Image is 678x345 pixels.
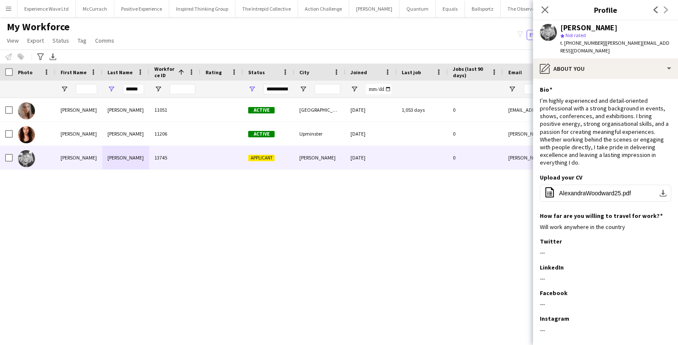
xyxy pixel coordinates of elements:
span: Comms [95,37,114,44]
h3: Profile [533,4,678,15]
button: Open Filter Menu [107,85,115,93]
span: Applicant [248,155,275,161]
button: Positive Experience [114,0,169,17]
a: Status [49,35,72,46]
input: City Filter Input [315,84,340,94]
div: [PERSON_NAME][EMAIL_ADDRESS][DOMAIN_NAME] [503,122,674,145]
a: Export [24,35,47,46]
span: Photo [18,69,32,75]
div: [PERSON_NAME] [102,146,149,169]
button: Open Filter Menu [248,85,256,93]
button: Open Filter Menu [299,85,307,93]
button: Open Filter Menu [351,85,358,93]
a: Comms [92,35,118,46]
input: Last Name Filter Input [123,84,144,94]
div: [PERSON_NAME] [560,24,617,32]
span: | [PERSON_NAME][EMAIL_ADDRESS][DOMAIN_NAME] [560,40,669,54]
input: Workforce ID Filter Input [170,84,195,94]
div: [EMAIL_ADDRESS][DOMAIN_NAME] [503,98,674,122]
button: [PERSON_NAME] [349,0,400,17]
button: Quantum [400,0,436,17]
span: Last Name [107,69,133,75]
div: Will work anywhere in the country [540,223,671,231]
button: Open Filter Menu [508,85,516,93]
div: I’m highly experienced and detail-oriented professional with a strong background in events, shows... [540,97,671,167]
input: Joined Filter Input [366,84,391,94]
div: [PERSON_NAME] [102,122,149,145]
span: Email [508,69,522,75]
span: t. [PHONE_NUMBER] [560,40,605,46]
div: 11206 [149,122,200,145]
button: The Intrepid Collective [235,0,298,17]
div: 13745 [149,146,200,169]
h3: Upload your CV [540,174,582,181]
div: --- [540,275,671,282]
div: Upminster [294,122,345,145]
div: [PERSON_NAME][EMAIL_ADDRESS][DOMAIN_NAME] [503,146,674,169]
button: Equals [436,0,465,17]
input: First Name Filter Input [76,84,97,94]
a: Tag [74,35,90,46]
span: Rating [206,69,222,75]
span: Workforce ID [154,66,175,78]
button: Everyone4,825 [527,30,569,40]
div: [PERSON_NAME] [55,98,102,122]
div: About you [533,58,678,79]
span: Joined [351,69,367,75]
img: Emma Woodward [18,102,35,119]
app-action-btn: Export XLSX [48,52,58,62]
img: Jennifer Woodward [18,126,35,143]
div: 11051 [149,98,200,122]
h3: How far are you willing to travel for work? [540,212,663,220]
app-action-btn: Advanced filters [35,52,46,62]
div: 0 [448,122,503,145]
span: First Name [61,69,87,75]
span: Last job [402,69,421,75]
button: McCurrach [76,0,114,17]
span: Status [52,37,69,44]
span: Active [248,107,275,113]
div: 1,053 days [397,98,448,122]
div: [DATE] [345,146,397,169]
div: [GEOGRAPHIC_DATA] [294,98,345,122]
div: --- [540,249,671,256]
input: Email Filter Input [524,84,669,94]
h3: Bio [540,86,552,93]
button: Open Filter Menu [154,85,162,93]
h3: LinkedIn [540,264,564,271]
span: AlexandraWoodward25.pdf [559,190,631,197]
button: Experience Wave Ltd [17,0,76,17]
h3: Instagram [540,315,569,322]
img: Alexandra Woodward [18,150,35,167]
div: [PERSON_NAME] [55,122,102,145]
span: Not rated [565,32,586,38]
div: [DATE] [345,98,397,122]
div: 0 [448,146,503,169]
div: [DATE] [345,122,397,145]
span: Active [248,131,275,137]
span: Status [248,69,265,75]
div: [PERSON_NAME] [102,98,149,122]
button: Ballsportz [465,0,501,17]
span: My Workforce [7,20,70,33]
span: Jobs (last 90 days) [453,66,488,78]
div: [PERSON_NAME] [294,146,345,169]
button: The Observer [501,0,544,17]
div: --- [540,326,671,334]
span: Tag [78,37,87,44]
a: View [3,35,22,46]
button: Inspired Thinking Group [169,0,235,17]
h3: Facebook [540,289,568,297]
button: Open Filter Menu [61,85,68,93]
div: --- [540,300,671,308]
h3: Twitter [540,238,562,245]
button: AlexandraWoodward25.pdf [540,185,671,202]
span: View [7,37,19,44]
div: 0 [448,98,503,122]
span: City [299,69,309,75]
span: Export [27,37,44,44]
button: Action Challenge [298,0,349,17]
div: [PERSON_NAME] [55,146,102,169]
